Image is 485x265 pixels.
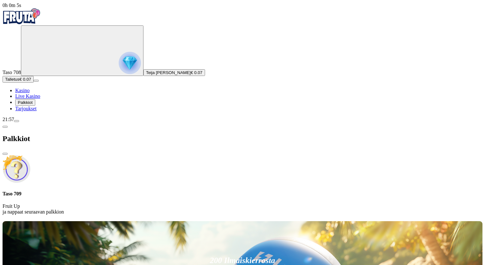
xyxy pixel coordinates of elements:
[3,88,482,112] nav: Main menu
[119,52,141,74] img: reward progress
[15,106,37,111] a: Tarjoukset
[3,203,482,215] p: Fruit Up ja nappaat seuraavan palkkion
[14,120,19,122] button: menu
[18,100,33,105] span: Palkkiot
[3,155,30,183] img: Unlock reward icon
[191,70,203,75] span: € 0.07
[3,126,8,128] button: chevron-left icon
[146,70,191,75] span: Teija [PERSON_NAME]
[3,3,21,8] span: user session time
[15,99,35,106] button: Palkkiot
[3,191,482,197] h4: Taso 709
[143,69,205,76] button: Teija [PERSON_NAME]€ 0.07
[15,93,40,99] a: Live Kasino
[19,77,31,82] span: € 0.07
[3,8,41,24] img: Fruta
[15,88,30,93] a: Kasino
[21,25,143,76] button: reward progress
[3,70,21,75] span: Taso 708
[3,8,482,112] nav: Primary
[3,134,482,143] h2: Palkkiot
[5,77,19,82] span: Talletus
[34,80,39,82] button: menu
[3,76,34,83] button: Talletusplus icon€ 0.07
[3,117,14,122] span: 21:57
[3,20,41,25] a: Fruta
[3,153,8,155] button: close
